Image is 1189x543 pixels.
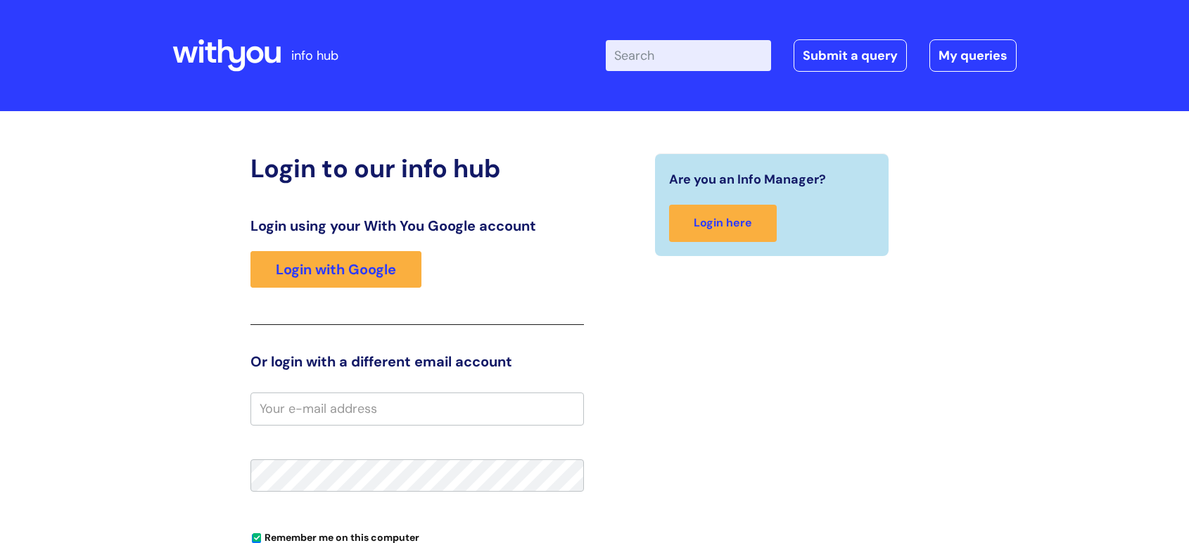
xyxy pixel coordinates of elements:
[250,251,421,288] a: Login with Google
[250,217,584,234] h3: Login using your With You Google account
[250,392,584,425] input: Your e-mail address
[250,353,584,370] h3: Or login with a different email account
[669,168,826,191] span: Are you an Info Manager?
[291,44,338,67] p: info hub
[929,39,1017,72] a: My queries
[252,534,261,543] input: Remember me on this computer
[794,39,907,72] a: Submit a query
[669,205,777,242] a: Login here
[606,40,771,71] input: Search
[250,153,584,184] h2: Login to our info hub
